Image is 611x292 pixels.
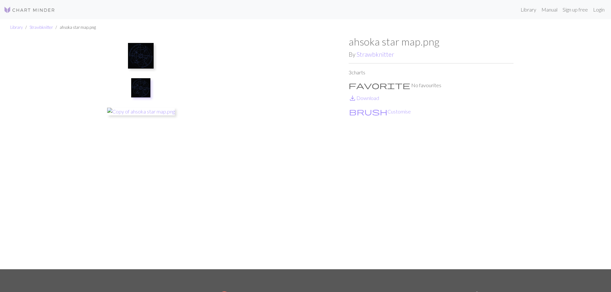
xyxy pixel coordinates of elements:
li: ahsoka star map.png [53,24,96,30]
a: Library [10,25,23,30]
p: No favourites [349,81,513,89]
a: Login [590,3,607,16]
i: Favourite [349,81,410,89]
button: CustomiseCustomise [349,107,411,116]
p: 3 charts [349,69,513,76]
i: Download [349,94,356,102]
img: Copy of ahsoka star map.png [107,108,175,115]
h1: ahsoka star map.png [349,36,513,48]
a: Sign up free [560,3,590,16]
img: Copy of ahsoka star map.png [184,36,349,269]
img: Logo [4,6,55,14]
i: Customise [349,108,387,115]
span: save_alt [349,94,356,103]
span: brush [349,107,387,116]
a: Manual [539,3,560,16]
a: Strawbknitter [357,51,394,58]
img: Copy of ahsoka star map.png [131,78,150,97]
span: favorite [349,81,410,90]
img: ahsoka star map.png [128,43,154,69]
a: Library [518,3,539,16]
h2: By [349,51,513,58]
a: DownloadDownload [349,95,379,101]
a: Strawbknitter [30,25,53,30]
